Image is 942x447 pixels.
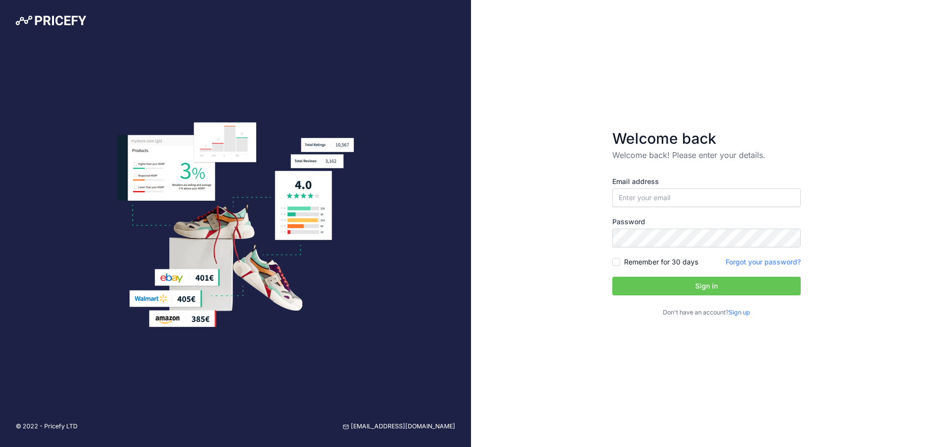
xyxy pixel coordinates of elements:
[612,217,801,227] label: Password
[16,16,86,26] img: Pricefy
[612,277,801,295] button: Sign in
[16,422,78,431] p: © 2022 - Pricefy LTD
[726,258,801,266] a: Forgot your password?
[612,308,801,317] p: Don't have an account?
[624,257,698,267] label: Remember for 30 days
[612,177,801,186] label: Email address
[612,188,801,207] input: Enter your email
[343,422,455,431] a: [EMAIL_ADDRESS][DOMAIN_NAME]
[612,149,801,161] p: Welcome back! Please enter your details.
[612,130,801,147] h3: Welcome back
[729,309,750,316] a: Sign up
